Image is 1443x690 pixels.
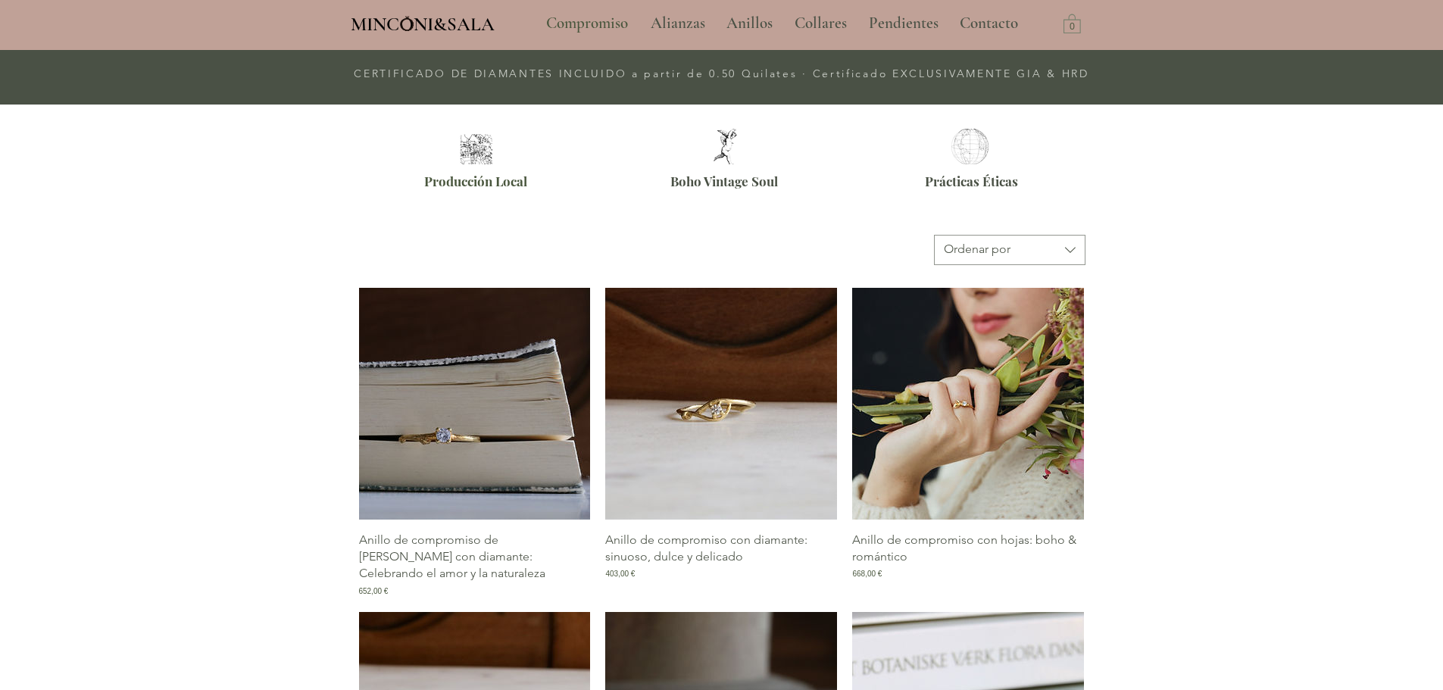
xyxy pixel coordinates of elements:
span: Boho Vintage Soul [670,173,778,189]
text: 0 [1070,22,1075,33]
nav: Sitio [505,5,1060,42]
img: Anillos de compromiso vintage [702,129,748,164]
p: Contacto [952,5,1026,42]
a: Anillo de compromiso de [PERSON_NAME] con diamante: Celebrando el amor y la naturaleza652,00 € [359,532,591,597]
a: Carrito con 0 ítems [1064,13,1081,33]
p: Compromiso [539,5,636,42]
p: Anillo de compromiso con hojas: boho & romántico [852,532,1084,566]
div: Galería de Anillo de compromiso con hojas: boho & romántico [852,288,1084,597]
img: Anillos de compromiso éticos [947,129,993,164]
a: Contacto [948,5,1030,42]
span: MINCONI&SALA [351,13,495,36]
a: Anillo de compromiso con diamante: sinuoso, dulce y delicado403,00 € [605,532,837,597]
span: 652,00 € [359,585,389,597]
img: Minconi Sala [401,16,414,31]
div: Galería de Anillo de compromiso con diamante: sinuoso, dulce y delicado [605,288,837,597]
p: Anillo de compromiso con diamante: sinuoso, dulce y delicado [605,532,837,566]
div: Galería de Anillo de compromiso de rama con diamante: Celebrando el amor y la naturaleza [359,288,591,597]
p: Collares [787,5,854,42]
p: Anillos [719,5,780,42]
a: Anillos [715,5,783,42]
a: MINCONI&SALA [351,10,495,35]
p: Alianzas [643,5,713,42]
span: CERTIFICADO DE DIAMANTES INCLUIDO a partir de 0.50 Quilates · Certificado EXCLUSIVAMENTE GIA & HRD [354,67,1089,80]
span: Prácticas Éticas [925,173,1018,189]
p: Pendientes [861,5,946,42]
span: Producción Local [424,173,527,189]
a: Compromiso [535,5,639,42]
span: 403,00 € [605,568,635,579]
a: Collares [783,5,857,42]
a: Anillo de compromiso con hojas: boho & romántico668,00 € [852,532,1084,597]
span: 668,00 € [852,568,882,579]
p: Anillo de compromiso de [PERSON_NAME] con diamante: Celebrando el amor y la naturaleza [359,532,591,582]
img: Anillos de compromiso Barcelona [456,134,496,164]
div: Ordenar por [944,241,1010,258]
a: Alianzas [639,5,715,42]
a: Pendientes [857,5,948,42]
